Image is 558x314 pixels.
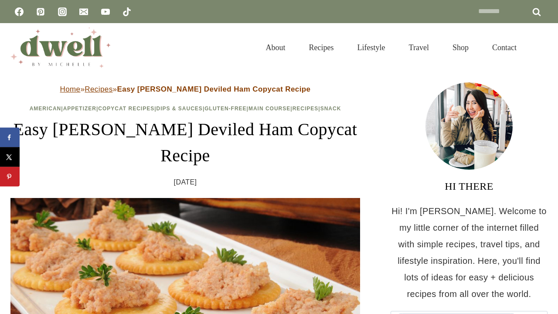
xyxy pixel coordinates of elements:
[60,85,311,93] span: » »
[32,3,49,20] a: Pinterest
[85,85,112,93] a: Recipes
[297,32,346,63] a: Recipes
[54,3,71,20] a: Instagram
[118,3,136,20] a: TikTok
[75,3,92,20] a: Email
[346,32,397,63] a: Lifestyle
[248,106,290,112] a: Main Course
[391,178,548,194] h3: HI THERE
[533,40,548,55] button: View Search Form
[60,85,81,93] a: Home
[30,106,341,112] span: | | | | | | |
[30,106,61,112] a: American
[97,3,114,20] a: YouTube
[391,203,548,302] p: Hi! I'm [PERSON_NAME]. Welcome to my little corner of the internet filled with simple recipes, tr...
[174,176,197,189] time: [DATE]
[204,106,246,112] a: Gluten-Free
[254,32,297,63] a: About
[10,27,111,68] img: DWELL by michelle
[63,106,96,112] a: Appetizer
[480,32,528,63] a: Contact
[117,85,310,93] strong: Easy [PERSON_NAME] Deviled Ham Copycat Recipe
[320,106,341,112] a: Snack
[293,106,319,112] a: Recipes
[254,32,528,63] nav: Primary Navigation
[397,32,441,63] a: Travel
[157,106,203,112] a: Dips & Sauces
[10,3,28,20] a: Facebook
[10,116,360,169] h1: Easy [PERSON_NAME] Deviled Ham Copycat Recipe
[441,32,480,63] a: Shop
[98,106,154,112] a: Copycat Recipes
